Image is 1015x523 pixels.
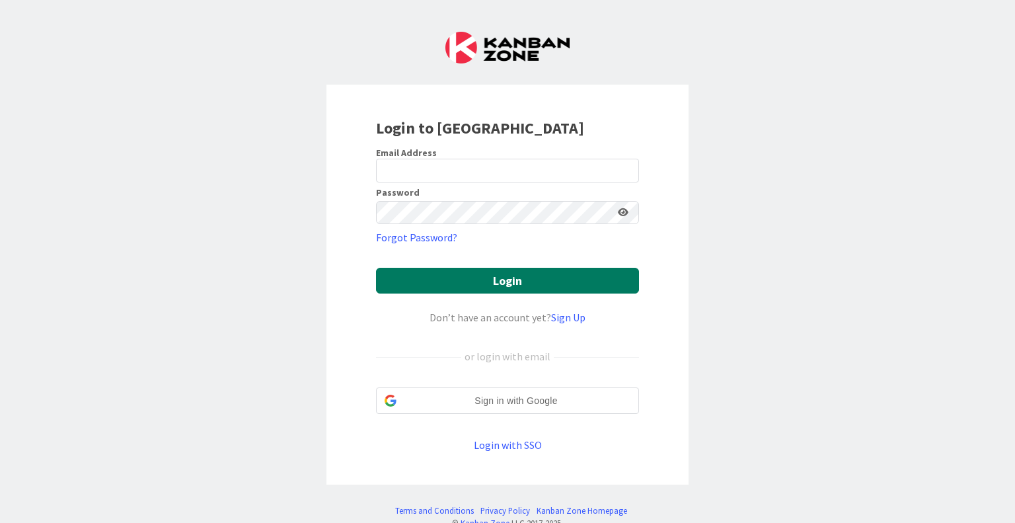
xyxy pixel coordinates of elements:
[376,309,639,325] div: Don’t have an account yet?
[376,147,437,159] label: Email Address
[537,504,627,517] a: Kanban Zone Homepage
[376,229,457,245] a: Forgot Password?
[376,188,420,197] label: Password
[461,348,554,364] div: or login with email
[376,387,639,414] div: Sign in with Google
[402,394,630,408] span: Sign in with Google
[480,504,530,517] a: Privacy Policy
[474,438,542,452] a: Login with SSO
[551,311,585,324] a: Sign Up
[395,504,474,517] a: Terms and Conditions
[376,268,639,294] button: Login
[445,32,570,63] img: Kanban Zone
[376,118,584,138] b: Login to [GEOGRAPHIC_DATA]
